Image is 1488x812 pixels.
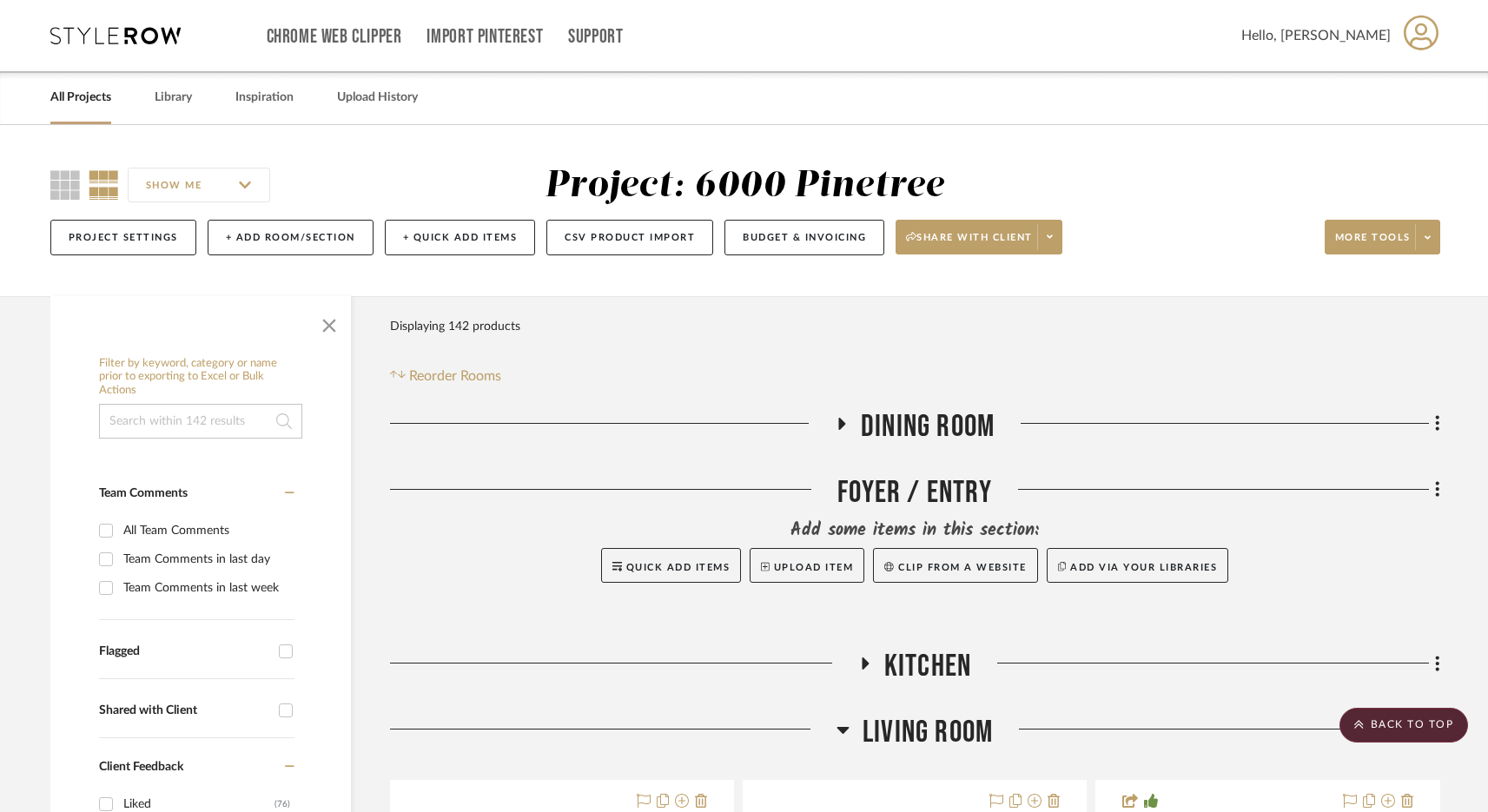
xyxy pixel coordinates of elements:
[750,548,864,583] button: Upload Item
[546,220,713,255] button: CSV Product Import
[724,220,884,255] button: Budget & Invoicing
[390,518,1440,543] div: Add some items in this section:
[337,86,418,109] a: Upload History
[409,366,501,386] span: Reorder Rooms
[390,309,520,344] div: Displaying 142 products
[906,231,1033,257] span: Share with client
[99,357,302,398] h6: Filter by keyword, category or name prior to exporting to Excel or Bulk Actions
[427,30,543,44] a: Import Pinterest
[1325,220,1440,254] button: More tools
[884,648,971,685] span: Kitchen
[1047,548,1229,583] button: Add via your libraries
[626,563,731,572] span: Quick Add Items
[99,404,302,439] input: Search within 142 results
[1335,231,1411,257] span: More tools
[123,545,290,573] div: Team Comments in last day
[123,517,290,545] div: All Team Comments
[123,574,290,602] div: Team Comments in last week
[873,548,1037,583] button: Clip from a website
[601,548,742,583] button: Quick Add Items
[235,86,294,109] a: Inspiration
[312,305,347,340] button: Close
[1241,25,1391,46] span: Hello, [PERSON_NAME]
[863,714,993,751] span: Living Room
[50,220,196,255] button: Project Settings
[99,644,270,659] div: Flagged
[99,703,270,718] div: Shared with Client
[390,366,502,386] button: Reorder Rooms
[267,30,402,44] a: Chrome Web Clipper
[896,220,1062,254] button: Share with client
[155,86,192,109] a: Library
[99,761,183,773] span: Client Feedback
[208,220,374,255] button: + Add Room/Section
[99,487,188,499] span: Team Comments
[861,408,995,446] span: Dining Room
[568,30,623,44] a: Support
[1339,708,1468,743] scroll-to-top-button: BACK TO TOP
[385,220,536,255] button: + Quick Add Items
[545,168,944,204] div: Project: 6000 Pinetree
[50,86,111,109] a: All Projects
